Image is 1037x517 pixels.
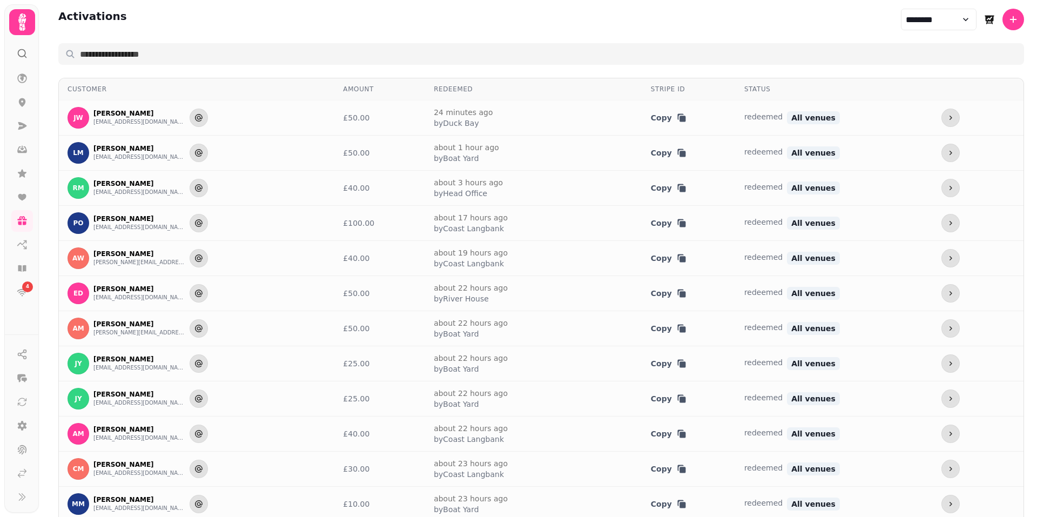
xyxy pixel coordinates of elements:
span: redeemed [744,393,783,402]
button: Send to [190,249,208,267]
span: redeemed [744,112,783,121]
span: 4 [26,283,29,291]
span: PO [73,219,84,227]
button: more [941,144,960,162]
span: by Boat Yard [434,328,508,339]
span: JY [75,395,82,402]
span: redeemed [744,253,783,261]
p: [PERSON_NAME] [93,144,185,153]
button: [EMAIL_ADDRESS][DOMAIN_NAME] [93,469,185,478]
span: RM [72,184,84,192]
div: £50.00 [343,147,416,158]
span: redeemed [744,464,783,472]
button: [PERSON_NAME][EMAIL_ADDRESS][PERSON_NAME][DOMAIN_NAME] [93,328,185,337]
a: 24 minutes ago [434,108,493,117]
div: £10.00 [343,499,416,509]
span: All venues [787,462,840,475]
button: Send to [190,319,208,338]
p: [PERSON_NAME] [93,425,185,434]
button: more [941,390,960,408]
div: £50.00 [343,323,416,334]
span: JW [73,114,83,122]
div: £40.00 [343,428,416,439]
button: Send to [190,214,208,232]
p: [PERSON_NAME] [93,355,185,364]
button: Copy [651,428,687,439]
span: redeemed [744,428,783,437]
button: [EMAIL_ADDRESS][DOMAIN_NAME] [93,293,185,302]
span: redeemed [744,183,783,191]
span: All venues [787,392,840,405]
span: redeemed [744,218,783,226]
span: LM [73,149,84,157]
button: Copy [651,183,687,193]
button: Send to [190,495,208,513]
span: by Coast Langbank [434,434,508,445]
p: [PERSON_NAME] [93,285,185,293]
p: [PERSON_NAME] [93,390,185,399]
button: Copy [651,323,687,334]
p: [PERSON_NAME] [93,109,185,118]
button: Copy [651,218,687,229]
span: redeemed [744,288,783,297]
button: Copy [651,358,687,369]
span: by River House [434,293,508,304]
span: JY [75,360,82,367]
button: Send to [190,109,208,127]
a: about 23 hours ago [434,494,508,503]
button: more [941,425,960,443]
button: [EMAIL_ADDRESS][DOMAIN_NAME] [93,188,185,197]
button: Copy [651,147,687,158]
span: by Boat Yard [434,399,508,409]
p: [PERSON_NAME] [93,214,185,223]
a: about 1 hour ago [434,143,499,152]
span: CM [73,465,84,473]
span: AW [72,254,84,262]
button: [EMAIL_ADDRESS][DOMAIN_NAME] [93,399,185,407]
button: [EMAIL_ADDRESS][DOMAIN_NAME] [93,223,185,232]
a: about 17 hours ago [434,213,508,222]
button: Copy [651,393,687,404]
button: more [941,495,960,513]
p: [PERSON_NAME] [93,179,185,188]
span: All venues [787,427,840,440]
div: £100.00 [343,218,416,229]
button: Send to [190,179,208,197]
button: more [941,214,960,232]
a: about 19 hours ago [434,249,508,257]
button: [EMAIL_ADDRESS][DOMAIN_NAME] [93,153,185,162]
button: more [941,319,960,338]
span: aM [72,325,84,332]
div: Stripe ID [651,85,727,93]
a: about 22 hours ago [434,389,508,398]
button: more [941,109,960,127]
p: [PERSON_NAME] [93,250,185,258]
div: Status [744,85,924,93]
button: Copy [651,499,687,509]
div: £25.00 [343,393,416,404]
div: £30.00 [343,464,416,474]
p: [PERSON_NAME] [93,495,185,504]
span: by Duck Bay [434,118,493,129]
button: Copy [651,112,687,123]
button: more [941,354,960,373]
span: redeemed [744,358,783,367]
button: [EMAIL_ADDRESS][DOMAIN_NAME] [93,118,185,126]
span: All venues [787,498,840,511]
span: All venues [787,322,840,335]
span: by Coast Langbank [434,469,508,480]
span: ED [73,290,83,297]
p: [PERSON_NAME] [93,460,185,469]
button: [PERSON_NAME][EMAIL_ADDRESS][PERSON_NAME][DOMAIN_NAME] [93,258,185,267]
button: Send to [190,354,208,373]
span: by Boat Yard [434,153,499,164]
button: more [941,460,960,478]
span: All venues [787,287,840,300]
button: [EMAIL_ADDRESS][DOMAIN_NAME] [93,504,185,513]
button: Copy [651,288,687,299]
span: by Head Office [434,188,503,199]
div: £40.00 [343,253,416,264]
div: Customer [68,85,326,93]
span: redeemed [744,323,783,332]
div: Redeemed [434,85,634,93]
